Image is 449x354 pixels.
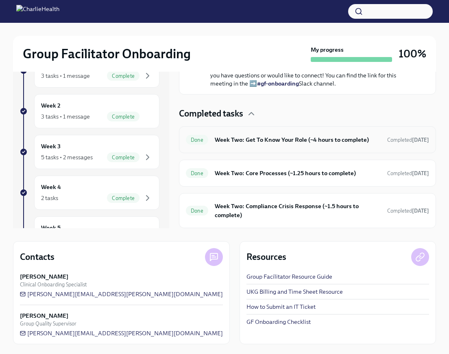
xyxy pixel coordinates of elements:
h6: Week Two: Get To Know Your Role (~4 hours to complete) [215,135,381,144]
img: CharlieHealth [16,5,59,18]
h6: Week 2 [41,101,61,110]
div: 5 tasks • 2 messages [41,153,93,161]
span: Done [186,208,208,214]
strong: My progress [311,46,344,54]
strong: [DATE] [412,170,429,176]
h2: Group Facilitator Onboarding [23,46,191,62]
span: Completed [387,137,429,143]
div: 2 tasks [41,194,58,202]
h6: Week Two: Compliance Crisis Response (~1.5 hours to complete) [215,202,381,220]
span: Clinical Onboarding Specialist [20,281,87,288]
span: April 22nd, 2025 10:16 [387,136,429,144]
h6: Week 4 [41,182,61,191]
h4: Contacts [20,251,54,263]
strong: [DATE] [412,137,429,143]
a: UKG Billing and Time Sheet Resource [246,288,343,296]
a: [PERSON_NAME][EMAIL_ADDRESS][PERSON_NAME][DOMAIN_NAME] [20,329,223,337]
h6: Week 5 [41,223,61,232]
div: 3 tasks • 1 message [41,72,90,80]
div: Completed tasks [179,108,436,120]
a: #gf-onboarding [257,80,299,87]
a: Group Facilitator Resource Guide [246,273,332,281]
a: Week 42 tasksComplete [20,176,159,210]
a: DoneWeek Two: Get To Know Your Role (~4 hours to complete)Completed[DATE] [186,133,429,146]
span: Complete [107,195,139,201]
a: GF Onboarding Checklist [246,318,311,326]
span: Done [186,137,208,143]
h4: Completed tasks [179,108,243,120]
a: [PERSON_NAME][EMAIL_ADDRESS][PERSON_NAME][DOMAIN_NAME] [20,290,223,298]
strong: [PERSON_NAME] [20,273,68,281]
span: Completed [387,170,429,176]
h6: Week 3 [41,142,61,151]
span: Complete [107,154,139,161]
a: Week 35 tasks • 2 messagesComplete [20,135,159,169]
span: Complete [107,73,139,79]
a: DoneWeek Two: Compliance Crisis Response (~1.5 hours to complete)Completed[DATE] [186,200,429,221]
strong: [DATE] [412,208,429,214]
span: Group Quality Supervisor [20,320,76,328]
div: 3 tasks • 1 message [41,112,90,121]
strong: [PERSON_NAME] [20,312,68,320]
a: Week 23 tasks • 1 messageComplete [20,94,159,128]
h3: 100% [399,46,426,61]
a: Week 5 [20,216,159,251]
span: Done [186,170,208,176]
a: DoneWeek Two: Core Processes (~1.25 hours to complete)Completed[DATE] [186,167,429,180]
span: April 16th, 2025 09:52 [387,207,429,215]
a: How to Submit an IT Ticket [246,303,316,311]
span: Complete [107,114,139,120]
span: Completed [387,208,429,214]
span: April 15th, 2025 09:41 [387,169,429,177]
h6: Week Two: Core Processes (~1.25 hours to complete) [215,169,381,178]
h4: Resources [246,251,286,263]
